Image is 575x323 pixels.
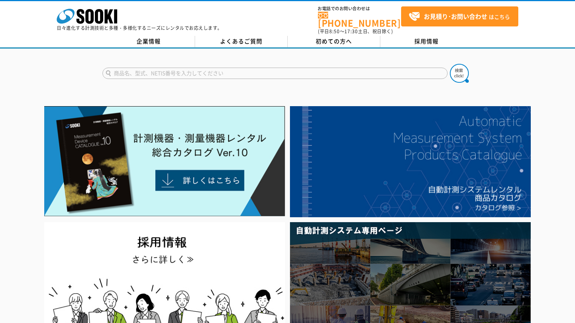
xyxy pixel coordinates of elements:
span: 初めての方へ [316,37,352,45]
input: 商品名、型式、NETIS番号を入力してください [102,68,448,79]
a: 企業情報 [102,36,195,47]
span: (平日 ～ 土日、祝日除く) [318,28,393,35]
img: Catalog Ver10 [44,106,285,216]
p: 日々進化する計測技術と多種・多様化するニーズにレンタルでお応えします。 [57,26,222,30]
strong: お見積り･お問い合わせ [424,12,487,21]
a: よくあるご質問 [195,36,288,47]
a: 初めての方へ [288,36,380,47]
img: btn_search.png [450,64,469,83]
a: [PHONE_NUMBER] [318,12,401,27]
a: 採用情報 [380,36,473,47]
img: 自動計測システムカタログ [290,106,531,217]
a: お見積り･お問い合わせはこちら [401,6,518,26]
span: 17:30 [344,28,358,35]
span: お電話でのお問い合わせは [318,6,401,11]
span: 8:50 [329,28,340,35]
span: はこちら [409,11,510,22]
